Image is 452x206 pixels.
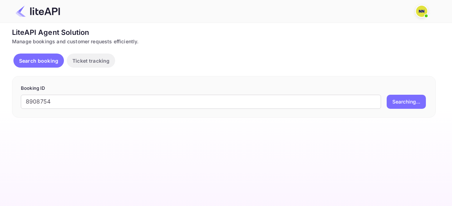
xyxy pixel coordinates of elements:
[19,57,58,64] p: Search booking
[12,27,436,38] div: LiteAPI Agent Solution
[387,95,426,109] button: Searching...
[21,85,427,92] p: Booking ID
[16,6,60,17] img: LiteAPI Logo
[416,6,427,17] img: N/A N/A
[12,38,436,45] div: Manage bookings and customer requests efficiently.
[21,95,381,109] input: Enter Booking ID (e.g., 63782194)
[72,57,109,64] p: Ticket tracking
